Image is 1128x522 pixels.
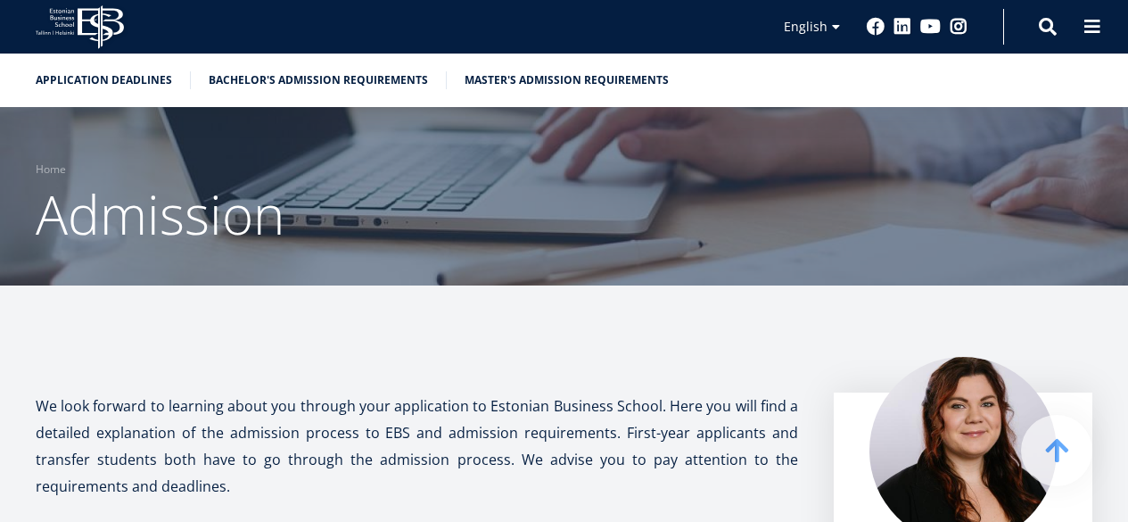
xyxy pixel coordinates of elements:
a: Instagram [950,18,967,36]
a: Linkedin [893,18,911,36]
a: Application deadlines [36,71,172,89]
a: Youtube [920,18,941,36]
a: Facebook [867,18,885,36]
a: Bachelor's admission requirements [209,71,428,89]
a: Master's admission requirements [465,71,669,89]
a: Home [36,161,66,178]
span: Admission [36,178,284,251]
p: We look forward to learning about you through your application to Estonian Business School. Here ... [36,393,798,500]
